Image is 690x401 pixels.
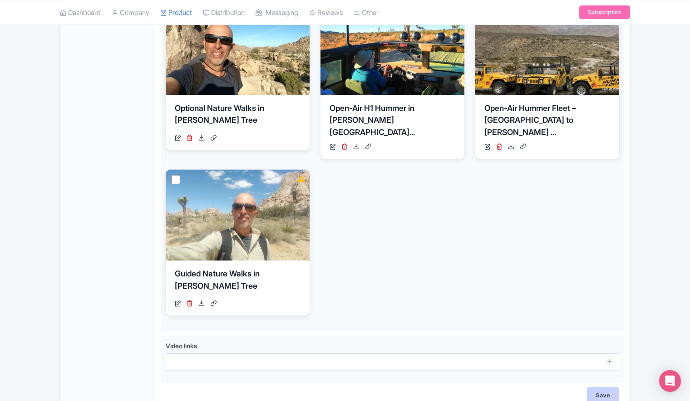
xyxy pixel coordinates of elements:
[175,268,301,295] div: Guided Nature Walks in [PERSON_NAME] Tree
[330,102,455,138] div: Open-Air H1 Hummer in [PERSON_NAME][GEOGRAPHIC_DATA]...
[166,342,197,350] span: Video links
[579,5,630,19] a: Subscription
[659,370,681,392] div: Open Intercom Messenger
[175,102,301,130] div: Optional Nature Walks in [PERSON_NAME] Tree
[484,102,610,138] div: Open-Air Hummer Fleet – [GEOGRAPHIC_DATA] to [PERSON_NAME] ...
